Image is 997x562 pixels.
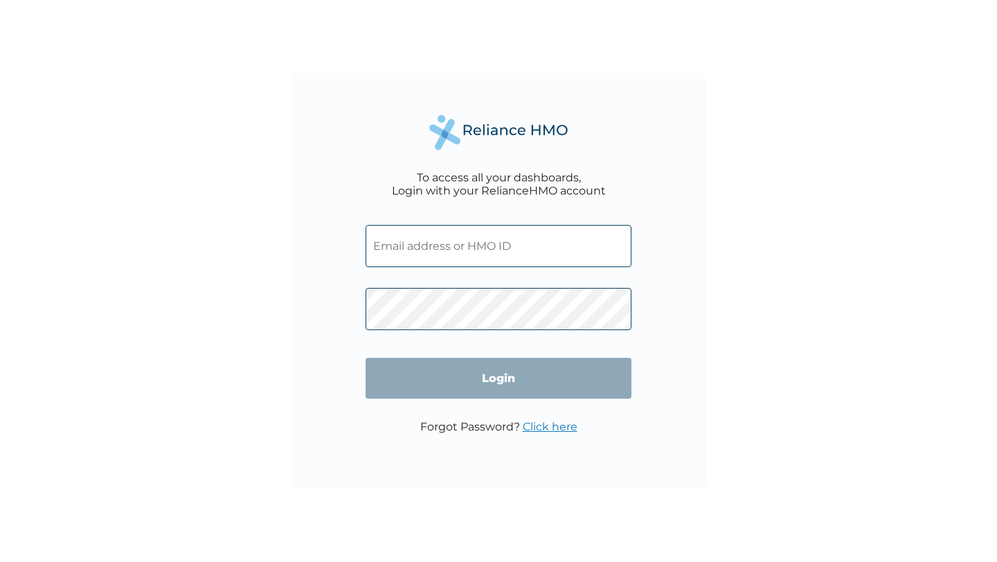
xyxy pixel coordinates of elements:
div: To access all your dashboards, Login with your RelianceHMO account [392,171,606,197]
img: Reliance Health's Logo [429,115,568,150]
input: Email address or HMO ID [366,225,631,267]
p: Forgot Password? [420,420,577,433]
a: Click here [523,420,577,433]
input: Login [366,358,631,399]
